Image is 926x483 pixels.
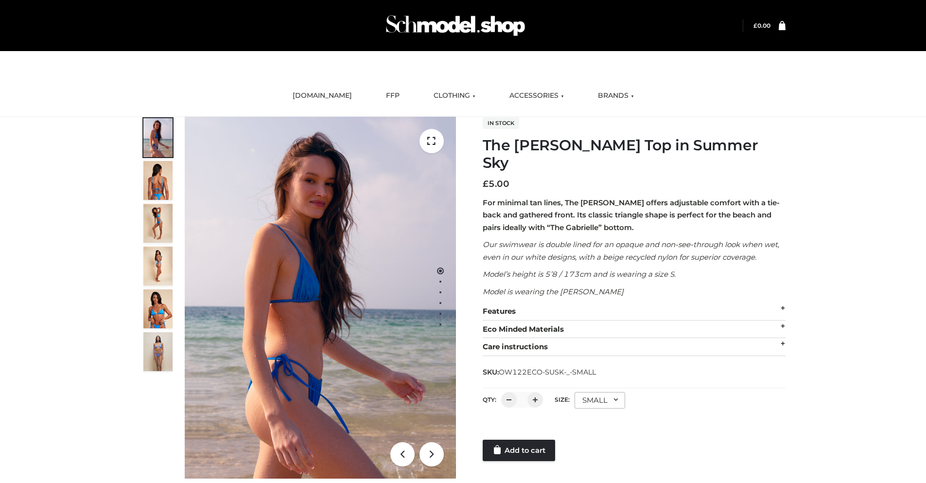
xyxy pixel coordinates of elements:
[185,117,456,479] img: 1.Alex-top_SS-1_4464b1e7-c2c9-4e4b-a62c-58381cd673c0 (1)
[753,22,770,29] bdi: 0.00
[483,440,555,461] a: Add to cart
[483,338,786,356] div: Care instructions
[483,269,676,279] em: Model’s height is 5’8 / 173cm and is wearing a size S.
[483,303,786,321] div: Features
[143,161,173,200] img: 5.Alex-top_CN-1-1_1-1.jpg
[483,240,779,262] em: Our swimwear is double lined for an opaque and non-see-through look when wet, even in our white d...
[483,137,786,172] h1: The [PERSON_NAME] Top in Summer Sky
[483,117,519,129] span: In stock
[753,22,757,29] span: £
[383,6,528,45] img: Schmodel Admin 964
[502,85,571,107] a: ACCESSORIES
[143,289,173,328] img: 2.Alex-top_CN-1-1-2.jpg
[426,85,483,107] a: CLOTHING
[483,287,624,296] em: Model is wearing the [PERSON_NAME]
[555,396,570,403] label: Size:
[483,321,786,339] div: Eco Minded Materials
[143,118,173,157] img: 1.Alex-top_SS-1_4464b1e7-c2c9-4e4b-a62c-58381cd673c0-1.jpg
[499,368,596,376] span: OW122ECO-SUSK-_-SMALL
[143,204,173,243] img: 4.Alex-top_CN-1-1-2.jpg
[483,179,509,189] bdi: 5.00
[379,85,407,107] a: FFP
[591,85,641,107] a: BRANDS
[575,392,625,409] div: SMALL
[483,179,489,189] span: £
[143,332,173,371] img: SSVC.jpg
[483,396,496,403] label: QTY:
[483,366,597,378] span: SKU:
[753,22,770,29] a: £0.00
[483,198,780,232] strong: For minimal tan lines, The [PERSON_NAME] offers adjustable comfort with a tie-back and gathered f...
[143,247,173,286] img: 3.Alex-top_CN-1-1-2.jpg
[285,85,359,107] a: [DOMAIN_NAME]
